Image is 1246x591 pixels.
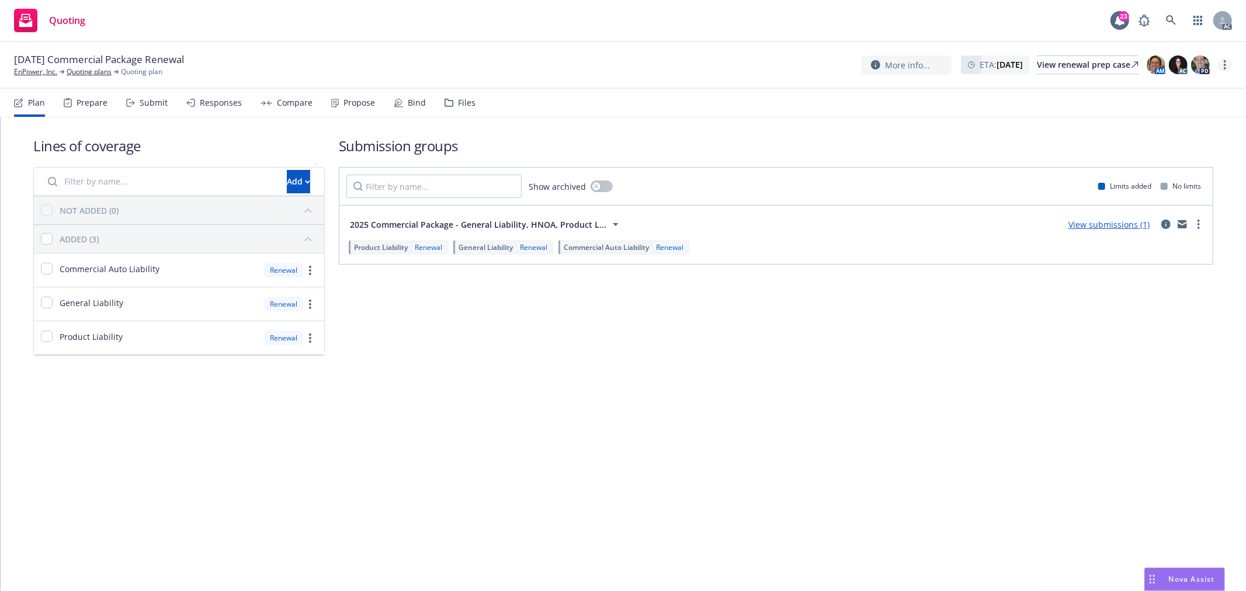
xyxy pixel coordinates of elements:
[354,242,408,252] span: Product Liability
[980,58,1023,71] span: ETA :
[60,204,119,217] div: NOT ADDED (0)
[121,67,162,77] span: Quoting plan
[1068,219,1150,230] a: View submissions (1)
[1037,55,1139,74] a: View renewal prep case
[60,297,123,309] span: General Liability
[60,263,159,275] span: Commercial Auto Liability
[9,4,90,37] a: Quoting
[277,98,313,107] div: Compare
[60,233,99,245] div: ADDED (3)
[1169,55,1188,74] img: photo
[518,242,550,252] div: Renewal
[1145,568,1160,590] div: Drag to move
[33,136,325,155] h1: Lines of coverage
[1192,217,1206,231] a: more
[264,331,303,345] div: Renewal
[346,213,626,236] button: 2025 Commercial Package - General Liability, HNOA, Product L...
[408,98,426,107] div: Bind
[1098,181,1151,191] div: Limits added
[1218,58,1232,72] a: more
[346,175,522,198] input: Filter by name...
[14,53,184,67] span: [DATE] Commercial Package Renewal
[1119,11,1129,22] div: 23
[77,98,107,107] div: Prepare
[303,331,317,345] a: more
[14,67,57,77] a: EnPower, Inc.
[343,98,375,107] div: Propose
[264,297,303,311] div: Renewal
[1191,55,1210,74] img: photo
[49,16,85,25] span: Quoting
[997,59,1023,70] strong: [DATE]
[264,263,303,277] div: Renewal
[67,67,112,77] a: Quoting plans
[412,242,445,252] div: Renewal
[41,170,280,193] input: Filter by name...
[1160,9,1183,32] a: Search
[654,242,686,252] div: Renewal
[140,98,168,107] div: Submit
[564,242,649,252] span: Commercial Auto Liability
[458,98,476,107] div: Files
[1169,574,1215,584] span: Nova Assist
[1159,217,1173,231] a: circleInformation
[1186,9,1210,32] a: Switch app
[862,55,952,75] button: More info...
[1144,568,1225,591] button: Nova Assist
[303,297,317,311] a: more
[1175,217,1189,231] a: mail
[1147,55,1165,74] img: photo
[1133,9,1156,32] a: Report a Bug
[287,171,310,193] div: Add
[339,136,1213,155] h1: Submission groups
[529,180,586,193] span: Show archived
[1161,181,1201,191] div: No limits
[885,59,930,71] span: More info...
[303,263,317,277] a: more
[60,331,123,343] span: Product Liability
[28,98,45,107] div: Plan
[200,98,242,107] div: Responses
[350,218,606,231] span: 2025 Commercial Package - General Liability, HNOA, Product L...
[459,242,513,252] span: General Liability
[287,170,310,193] button: Add
[60,230,317,248] button: ADDED (3)
[60,201,317,220] button: NOT ADDED (0)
